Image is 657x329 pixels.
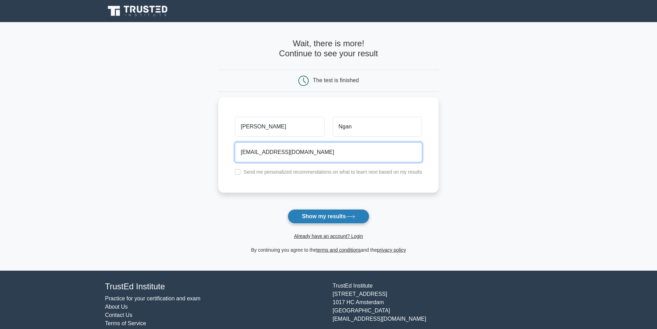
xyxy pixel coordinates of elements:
a: About Us [105,304,128,310]
a: terms and conditions [316,247,361,253]
button: Show my results [288,209,369,224]
a: Practice for your certification and exam [105,296,201,301]
a: Contact Us [105,312,132,318]
label: Send me personalized recommendations on what to learn next based on my results [243,169,422,175]
h4: TrustEd Institute [105,282,325,292]
a: Already have an account? Login [294,233,363,239]
a: Terms of Service [105,320,146,326]
input: First name [235,117,324,137]
div: By continuing you agree to the and the [214,246,443,254]
input: Last name [333,117,422,137]
div: The test is finished [313,77,359,83]
h4: Wait, there is more! Continue to see your result [218,39,439,59]
input: Email [235,142,422,162]
a: privacy policy [377,247,406,253]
